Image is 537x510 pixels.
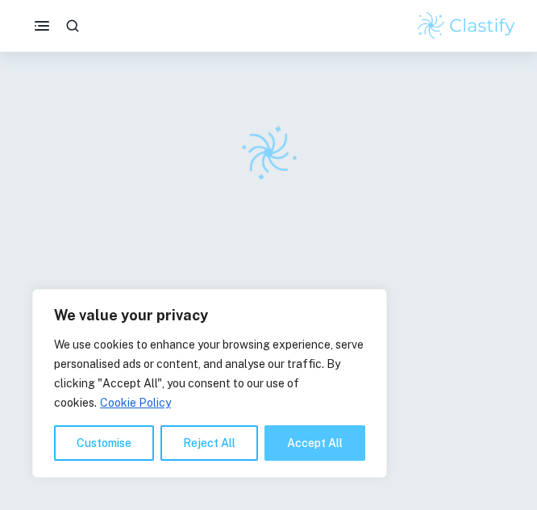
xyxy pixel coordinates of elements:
img: Clastify logo [415,10,518,42]
p: We value your privacy [54,306,365,325]
a: Cookie Policy [99,395,172,410]
img: Clastify logo [230,114,307,191]
div: We value your privacy [32,289,387,478]
button: Accept All [264,425,365,461]
button: Reject All [160,425,258,461]
button: Customise [54,425,154,461]
p: We use cookies to enhance your browsing experience, serve personalised ads or content, and analys... [54,335,365,412]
